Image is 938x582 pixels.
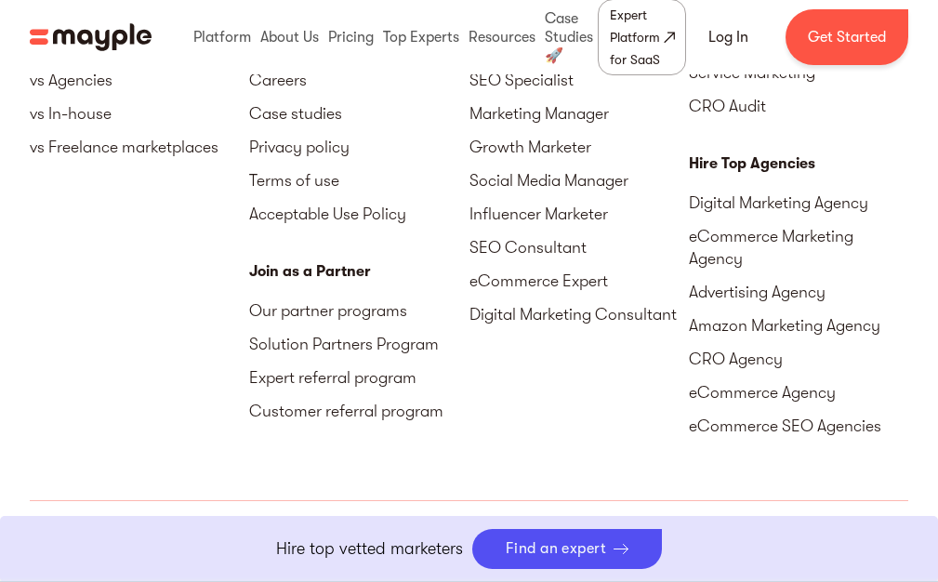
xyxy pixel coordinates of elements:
a: Careers [249,63,469,97]
a: Privacy policy [249,130,469,164]
a: home [30,20,152,55]
a: eCommerce Marketing Agency [689,219,908,275]
a: Growth Marketer [469,130,689,164]
div: Expert Platform for SaaS [610,4,660,71]
a: Social Media Manager [469,164,689,197]
a: Log In [686,15,771,60]
img: logo_orange.svg [30,30,45,45]
div: Keywords by Traffic [208,110,307,122]
div: v 4.0.25 [52,30,91,45]
div: Platform [189,7,256,67]
a: eCommerce Agency [689,376,908,409]
a: SEO Specialist [469,63,689,97]
a: Digital Marketing Consultant [469,298,689,331]
div: Pricing [324,7,378,67]
div: Top Experts [378,7,464,67]
a: Advertising Agency [689,275,908,309]
a: Get Started [786,9,908,65]
img: tab_keywords_by_traffic_grey.svg [188,108,203,123]
a: eCommerce SEO Agencies [689,409,908,443]
a: vs Agencies [30,63,249,97]
a: Acceptable Use Policy [249,197,469,231]
a: vs Freelance marketplaces [30,130,249,164]
img: tab_domain_overview_orange.svg [54,108,69,123]
a: Terms of use [249,164,469,197]
a: Marketing Manager [469,97,689,130]
a: Our partner programs [249,294,469,327]
a: vs In-house [30,97,249,130]
a: CRO Audit [689,89,908,123]
a: Solution Partners Program [249,327,469,361]
a: Influencer Marketer [469,197,689,231]
img: Mayple logo [30,20,152,55]
a: SEO Consultant [469,231,689,264]
a: Digital Marketing Agency [689,186,908,219]
a: Case studies [249,97,469,130]
a: Expert referral program [249,361,469,394]
a: CRO Agency [689,342,908,376]
a: Customer referral program [249,394,469,428]
div: Domain Overview [74,110,166,122]
div: Join as a Partner [249,260,469,283]
a: eCommerce Expert [469,264,689,298]
div: About Us [256,7,324,67]
div: Resources [464,7,540,67]
div: Domain: [DOMAIN_NAME] [48,48,205,63]
img: website_grey.svg [30,48,45,63]
div: Hire Top Agencies [689,152,908,175]
a: Amazon Marketing Agency [689,309,908,342]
